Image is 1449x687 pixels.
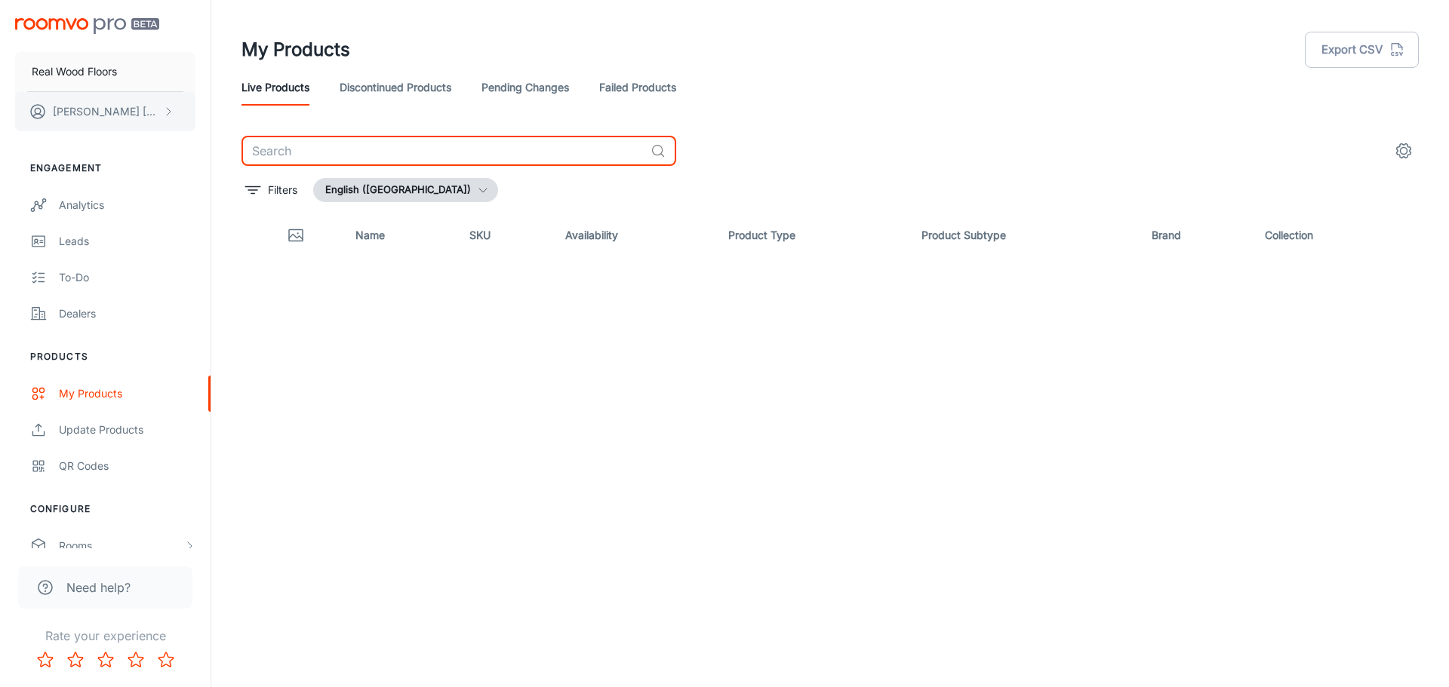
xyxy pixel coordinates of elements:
a: Failed Products [599,69,676,106]
button: settings [1389,136,1419,166]
th: Availability [553,214,716,256]
button: Rate 5 star [151,645,181,675]
h1: My Products [241,36,350,63]
button: English ([GEOGRAPHIC_DATA]) [313,178,498,202]
a: Pending Changes [481,69,569,106]
a: Discontinued Products [340,69,451,106]
span: Need help? [66,578,131,597]
button: Rate 2 star [60,645,91,675]
div: Dealers [59,305,195,322]
button: filter [241,178,301,202]
th: Collection [1253,214,1419,256]
input: Search [241,136,645,166]
button: Rate 4 star [121,645,151,675]
svg: Thumbnail [287,226,305,244]
th: SKU [457,214,553,256]
p: Rate your experience [12,627,198,645]
a: Live Products [241,69,309,106]
button: Rate 3 star [91,645,121,675]
button: Real Wood Floors [15,52,195,91]
div: Leads [59,233,195,250]
th: Product Type [716,214,909,256]
p: Real Wood Floors [32,63,117,80]
th: Brand [1140,214,1253,256]
div: Analytics [59,197,195,213]
th: Name [343,214,457,256]
th: Product Subtype [909,214,1140,256]
button: Export CSV [1305,32,1419,68]
button: Rate 1 star [30,645,60,675]
img: Roomvo PRO Beta [15,18,159,34]
p: Filters [268,182,297,198]
div: QR Codes [59,458,195,474]
p: [PERSON_NAME] [PERSON_NAME] [53,103,159,120]
div: Rooms [59,538,183,554]
div: Update Products [59,422,195,438]
div: To-do [59,269,195,286]
button: [PERSON_NAME] [PERSON_NAME] [15,92,195,131]
div: My Products [59,385,195,402]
